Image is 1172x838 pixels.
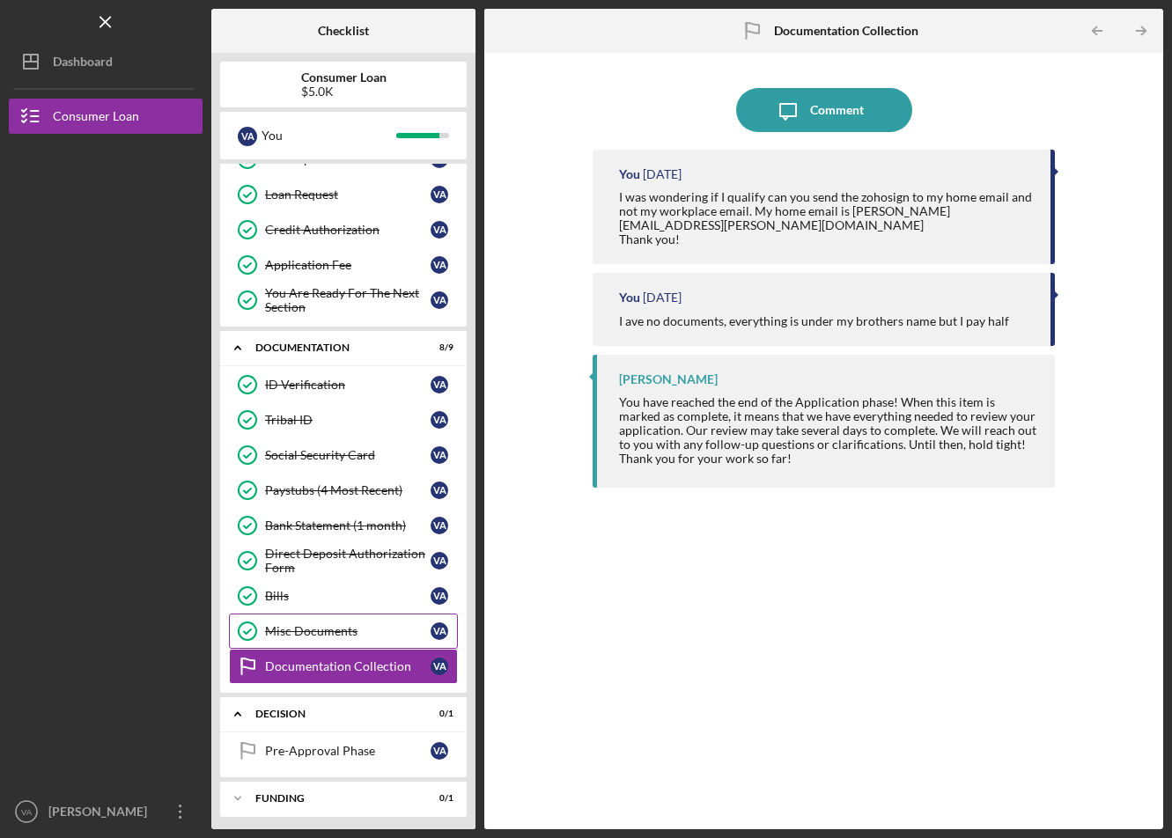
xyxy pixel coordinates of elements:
[229,402,458,437] a: Tribal IDVA
[265,483,431,497] div: Paystubs (4 Most Recent)
[422,793,453,804] div: 0 / 1
[422,342,453,353] div: 8 / 9
[619,167,640,181] div: You
[265,286,431,314] div: You Are Ready For The Next Section
[643,290,682,305] time: 2025-07-10 19:26
[53,44,113,84] div: Dashboard
[9,44,203,79] button: Dashboard
[736,88,912,132] button: Comment
[238,127,257,146] div: V A
[9,794,203,829] button: VA[PERSON_NAME]
[44,794,158,834] div: [PERSON_NAME]
[431,221,448,239] div: V A
[229,733,458,768] a: Pre-Approval PhaseVA
[265,659,431,673] div: Documentation Collection
[265,413,431,427] div: Tribal ID
[619,290,640,305] div: You
[431,256,448,274] div: V A
[431,376,448,393] div: V A
[265,187,431,202] div: Loan Request
[229,283,458,318] a: You Are Ready For The Next SectionVA
[431,552,448,570] div: V A
[643,167,682,181] time: 2025-07-11 00:49
[431,481,448,499] div: V A
[21,807,33,817] text: VA
[431,587,448,605] div: V A
[229,212,458,247] a: Credit AuthorizationVA
[229,578,458,614] a: BillsVA
[229,649,458,684] a: Documentation CollectionVA
[431,186,448,203] div: V A
[229,508,458,543] a: Bank Statement (1 month)VA
[265,624,431,638] div: Misc Documents
[265,744,431,758] div: Pre-Approval Phase
[431,291,448,309] div: V A
[229,614,458,649] a: Misc DocumentsVA
[255,793,409,804] div: Funding
[431,658,448,675] div: V A
[431,742,448,760] div: V A
[810,88,864,132] div: Comment
[229,473,458,508] a: Paystubs (4 Most Recent)VA
[431,517,448,534] div: V A
[619,190,1034,246] div: I was wondering if I qualify can you send the zohosign to my home email and not my workplace emai...
[229,543,458,578] a: Direct Deposit Authorization FormVA
[262,121,396,151] div: You
[265,258,431,272] div: Application Fee
[774,24,918,38] b: Documentation Collection
[229,177,458,212] a: Loan RequestVA
[619,395,1038,466] div: You have reached the end of the Application phase! When this item is marked as complete, it means...
[229,247,458,283] a: Application FeeVA
[255,709,409,719] div: Decision
[431,446,448,464] div: V A
[318,24,369,38] b: Checklist
[431,622,448,640] div: V A
[265,547,431,575] div: Direct Deposit Authorization Form
[255,342,409,353] div: Documentation
[301,70,387,85] b: Consumer Loan
[265,448,431,462] div: Social Security Card
[229,437,458,473] a: Social Security CardVA
[9,99,203,134] button: Consumer Loan
[301,85,387,99] div: $5.0K
[229,367,458,402] a: ID VerificationVA
[265,589,431,603] div: Bills
[422,709,453,719] div: 0 / 1
[265,378,431,392] div: ID Verification
[619,314,1009,328] div: I ave no documents, everything is under my brothers name but I pay half
[619,372,718,386] div: [PERSON_NAME]
[431,411,448,429] div: V A
[265,518,431,533] div: Bank Statement (1 month)
[265,223,431,237] div: Credit Authorization
[53,99,139,138] div: Consumer Loan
